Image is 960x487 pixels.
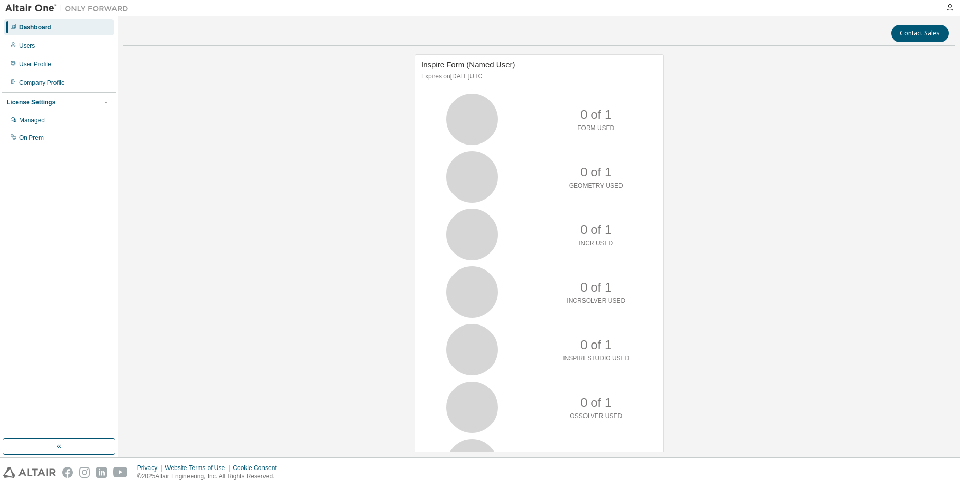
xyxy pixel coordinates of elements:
[62,467,73,478] img: facebook.svg
[19,42,35,50] div: Users
[96,467,107,478] img: linkedin.svg
[165,464,233,472] div: Website Terms of Use
[233,464,283,472] div: Cookie Consent
[7,98,55,106] div: License Settings
[137,464,165,472] div: Privacy
[891,25,949,42] button: Contact Sales
[562,354,629,363] p: INSPIRESTUDIO USED
[580,279,611,296] p: 0 of 1
[580,394,611,411] p: 0 of 1
[113,467,128,478] img: youtube.svg
[421,72,654,81] p: Expires on [DATE] UTC
[3,467,56,478] img: altair_logo.svg
[570,412,622,421] p: OSSOLVER USED
[19,79,65,87] div: Company Profile
[569,182,623,190] p: GEOMETRY USED
[5,3,134,13] img: Altair One
[580,106,611,123] p: 0 of 1
[19,134,44,142] div: On Prem
[579,239,613,248] p: INCR USED
[19,60,51,68] div: User Profile
[19,23,51,31] div: Dashboard
[79,467,90,478] img: instagram.svg
[19,116,45,124] div: Managed
[580,336,611,354] p: 0 of 1
[421,60,515,69] span: Inspire Form (Named User)
[580,164,611,181] p: 0 of 1
[577,124,614,133] p: FORM USED
[137,472,283,481] p: © 2025 Altair Engineering, Inc. All Rights Reserved.
[580,221,611,239] p: 0 of 1
[580,452,611,469] p: 0 of 1
[567,297,625,305] p: INCRSOLVER USED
